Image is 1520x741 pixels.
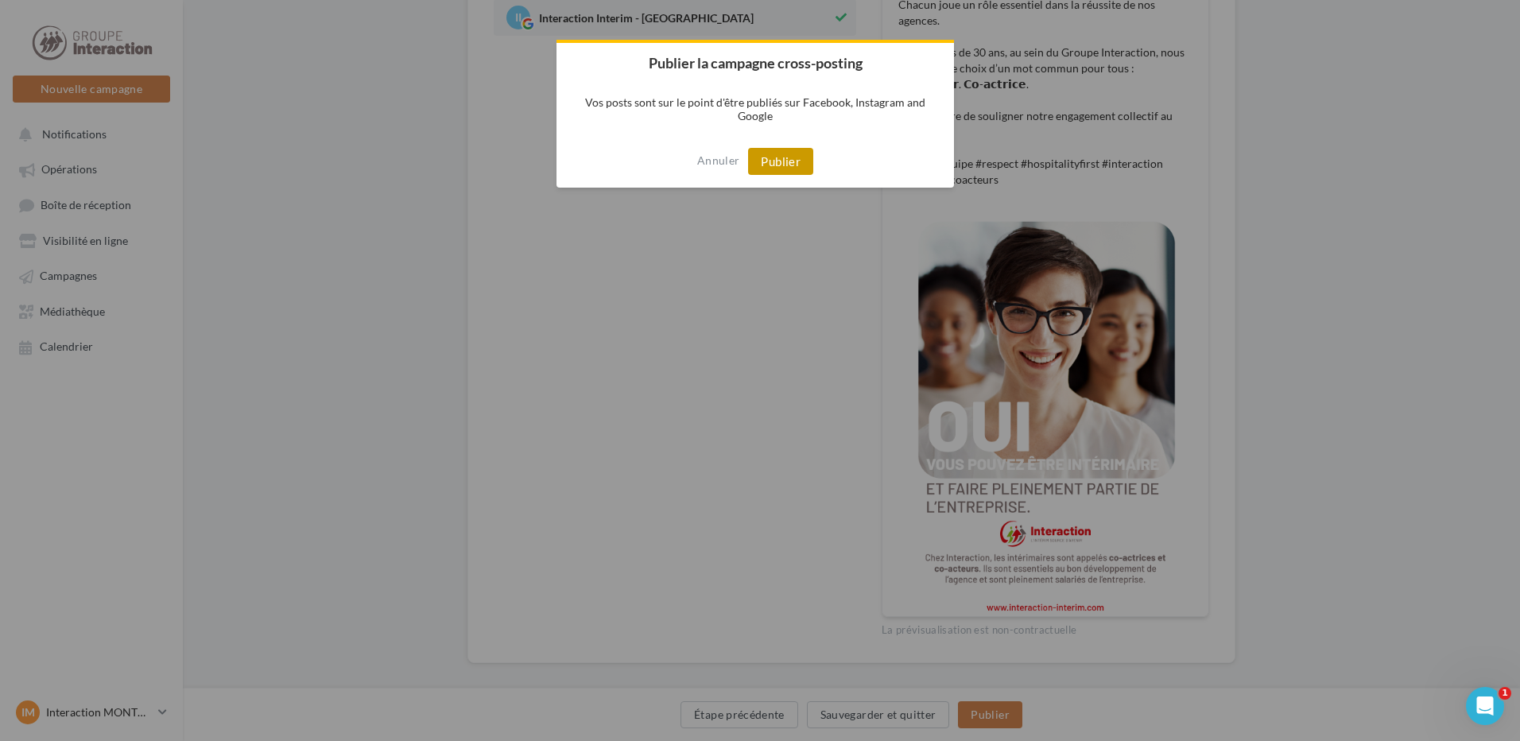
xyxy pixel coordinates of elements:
iframe: Intercom live chat [1466,687,1504,725]
h2: Publier la campagne cross-posting [556,43,954,83]
button: Publier [748,148,813,175]
button: Annuler [697,148,739,173]
span: 1 [1499,687,1511,700]
p: Vos posts sont sur le point d'être publiés sur Facebook, Instagram and Google [556,83,954,135]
